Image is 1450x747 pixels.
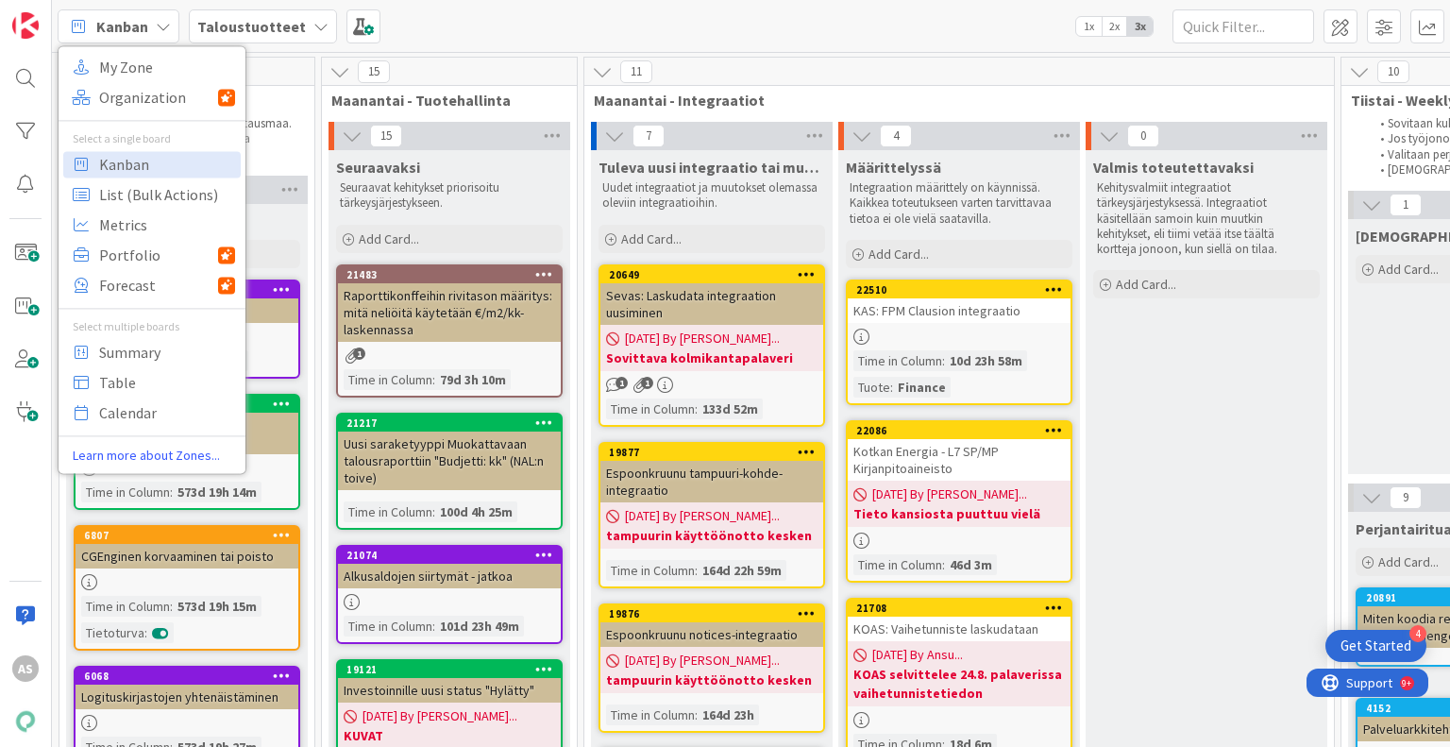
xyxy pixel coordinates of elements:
[945,350,1027,371] div: 10d 23h 58m
[615,377,628,389] span: 1
[853,554,942,575] div: Time in Column
[600,266,823,283] div: 20649
[336,413,563,530] a: 21217Uusi saraketyyppi Muokattavaan talousraporttiin "Budjetti: kk" (NAL:n toive)Time in Column:1...
[606,348,818,367] b: Sovittava kolmikantapalaveri
[63,399,241,426] a: Calendar
[599,442,825,588] a: 19877Espoonkruunu tampuuri-kohde-integraatio[DATE] By [PERSON_NAME]...tampuurin käyttöönotto kesk...
[63,84,241,110] a: Organization
[99,338,235,366] span: Summary
[59,318,245,335] div: Select multiple boards
[340,180,559,212] p: Seuraavat kehitykset priorisoitu tärkeysjärjestykseen.
[76,527,298,569] div: 6807CGEnginen korvaaminen tai poisto
[81,622,144,643] div: Tietoturva
[63,242,241,268] a: Portfolio
[856,424,1071,437] div: 22086
[893,377,951,398] div: Finance
[96,15,148,38] span: Kanban
[606,526,818,545] b: tampuurin käyttöönotto kesken
[76,544,298,569] div: CGEnginen korvaaminen tai poisto
[632,125,665,147] span: 7
[1102,17,1127,36] span: 2x
[698,560,786,581] div: 164d 22h 59m
[942,350,945,371] span: :
[695,399,698,419] span: :
[99,399,235,427] span: Calendar
[344,616,432,637] div: Time in Column
[599,158,825,177] span: Tuleva uusi integraatio tai muutos
[338,415,561,490] div: 21217Uusi saraketyyppi Muokattavaan talousraporttiin "Budjetti: kk" (NAL:n toive)
[609,607,823,620] div: 19876
[74,525,300,651] a: 6807CGEnginen korvaaminen tai poistoTime in Column:573d 19h 15mTietoturva:
[358,60,390,83] span: 15
[144,622,147,643] span: :
[76,668,298,685] div: 6068
[890,377,893,398] span: :
[853,504,1065,523] b: Tieto kansiosta puuttuu vielä
[338,678,561,703] div: Investoinnille uusi status "Hylätty"
[338,661,561,678] div: 19121
[848,600,1071,617] div: 21708
[600,622,823,647] div: Espoonkruunu notices-integraatio
[99,180,235,209] span: List (Bulk Actions)
[170,482,173,502] span: :
[338,547,561,564] div: 21074
[338,415,561,432] div: 21217
[1172,9,1314,43] input: Quick Filter...
[872,484,1027,504] span: [DATE] By [PERSON_NAME]...
[600,461,823,502] div: Espoonkruunu tampuuri-kohde-integraatio
[432,369,435,390] span: :
[344,369,432,390] div: Time in Column
[63,369,241,396] a: Table
[1127,125,1159,147] span: 0
[848,281,1071,323] div: 22510KAS: FPM Clausion integraatio
[880,125,912,147] span: 4
[346,663,561,676] div: 19121
[609,446,823,459] div: 19877
[848,281,1071,298] div: 22510
[370,125,402,147] span: 15
[338,432,561,490] div: Uusi saraketyyppi Muokattavaan talousraporttiin "Budjetti: kk" (NAL:n toive)
[99,150,235,178] span: Kanban
[59,446,245,466] a: Learn more about Zones...
[1377,60,1409,83] span: 10
[338,266,561,342] div: 21483Raporttikonffeihin rivitason määritys: mitä neliöitä käytetään €/m2/kk-laskennassa
[76,685,298,709] div: Logituskirjastojen yhtenäistäminen
[602,180,821,212] p: Uudet integraatiot ja muutokset olemassa oleviin integraatioihin.
[625,506,780,526] span: [DATE] By [PERSON_NAME]...
[99,271,218,299] span: Forecast
[12,12,39,39] img: Visit kanbanzone.com
[853,665,1065,703] b: KOAS selvittelee 24.8. palaverissa vaihetunnistetiedon
[346,416,561,430] div: 21217
[606,399,695,419] div: Time in Column
[1076,17,1102,36] span: 1x
[338,564,561,588] div: Alkusaldojen siirtymät - jatkoa
[872,645,963,665] span: [DATE] By Ansu...
[848,422,1071,481] div: 22086Kotkan Energia - L7 SP/MP Kirjanpitoaineisto
[621,230,682,247] span: Add Card...
[81,596,170,617] div: Time in Column
[945,554,997,575] div: 46d 3m
[84,670,298,683] div: 6068
[848,298,1071,323] div: KAS: FPM Clausion integraatio
[850,180,1069,227] p: Integraation määrittely on käynnissä. Kaikkea toteutukseen varten tarvittavaa tietoa ei ole vielä...
[698,705,759,725] div: 164d 23h
[336,158,420,177] span: Seuraavaksi
[853,377,890,398] div: Tuote
[1390,486,1422,509] span: 9
[197,17,306,36] b: Taloustuotteet
[359,230,419,247] span: Add Card...
[12,708,39,735] img: avatar
[344,726,555,745] b: KUVAT
[99,211,235,239] span: Metrics
[1378,553,1439,570] span: Add Card...
[173,596,261,617] div: 573d 19h 15m
[435,616,524,637] div: 101d 23h 49m
[338,547,561,588] div: 21074Alkusaldojen siirtymät - jatkoa
[625,329,780,348] span: [DATE] By [PERSON_NAME]...
[59,130,245,147] div: Select a single board
[1340,637,1411,655] div: Get Started
[1378,261,1439,278] span: Add Card...
[81,482,170,502] div: Time in Column
[12,655,39,682] div: AS
[336,264,563,398] a: 21483Raporttikonffeihin rivitason määritys: mitä neliöitä käytetään €/m2/kk-laskennassaTime in Co...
